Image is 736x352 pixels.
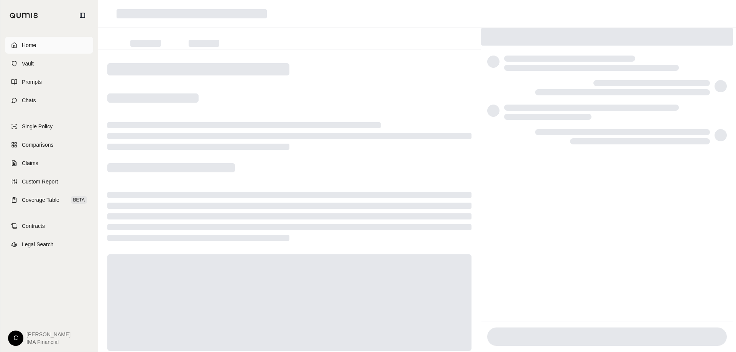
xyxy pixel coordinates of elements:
span: Legal Search [22,241,54,248]
a: Vault [5,55,93,72]
span: Claims [22,159,38,167]
span: [PERSON_NAME] [26,331,71,338]
span: Custom Report [22,178,58,185]
a: Chats [5,92,93,109]
a: Legal Search [5,236,93,253]
span: IMA Financial [26,338,71,346]
button: Collapse sidebar [76,9,89,21]
img: Qumis Logo [10,13,38,18]
a: Home [5,37,93,54]
div: C [8,331,23,346]
span: Coverage Table [22,196,59,204]
span: Contracts [22,222,45,230]
span: Single Policy [22,123,53,130]
a: Single Policy [5,118,93,135]
a: Contracts [5,218,93,234]
a: Custom Report [5,173,93,190]
span: Home [22,41,36,49]
a: Comparisons [5,136,93,153]
span: Comparisons [22,141,53,149]
a: Claims [5,155,93,172]
span: BETA [71,196,87,204]
span: Vault [22,60,34,67]
span: Prompts [22,78,42,86]
a: Prompts [5,74,93,90]
a: Coverage TableBETA [5,192,93,208]
span: Chats [22,97,36,104]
